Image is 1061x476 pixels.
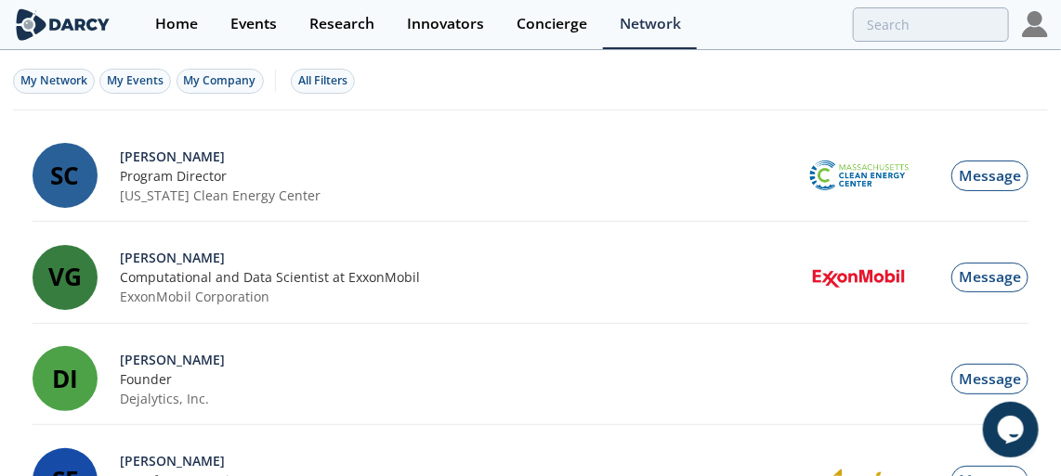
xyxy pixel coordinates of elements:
div: Program Director [121,166,795,186]
a: Dejalytics, Inc. [121,389,210,408]
span: Message [959,165,1021,186]
div: Computational and Data Scientist at ExxonMobil [121,267,795,287]
span: Message [959,266,1021,287]
button: My Company [177,69,264,94]
button: My Events [99,69,171,94]
div: Founder [121,369,795,389]
button: Message [951,161,1028,191]
div: Network [620,17,681,32]
div: Concierge [517,17,587,32]
img: Massachusetts Clean Energy Center [810,161,909,190]
iframe: chat widget [983,402,1042,457]
button: Message [951,263,1028,293]
div: ExxonMobil Corporation [121,287,795,306]
div: Home [155,17,198,32]
div: View Profile [121,350,795,369]
input: Advanced Search [853,7,1009,42]
span: My Network [20,72,87,88]
div: [US_STATE] Clean Energy Center [121,186,795,205]
button: Message [951,364,1028,394]
div: VG [33,245,98,310]
div: Research [309,17,374,32]
button: All Filters [291,69,355,94]
div: Innovators [407,17,484,32]
span: My Events [107,72,164,88]
div: All Filters [298,72,347,89]
img: ExxonMobil Corporation [811,266,909,289]
img: Profile [1022,11,1048,37]
div: View Profile [121,248,795,267]
div: View Profile [121,451,795,470]
span: My Company [184,72,256,88]
div: DI [33,346,98,411]
div: SC [33,143,98,208]
span: Message [959,368,1021,389]
div: View Profile [121,147,795,166]
img: logo-wide.svg [13,8,112,41]
div: Events [230,17,277,32]
button: My Network [13,69,95,94]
